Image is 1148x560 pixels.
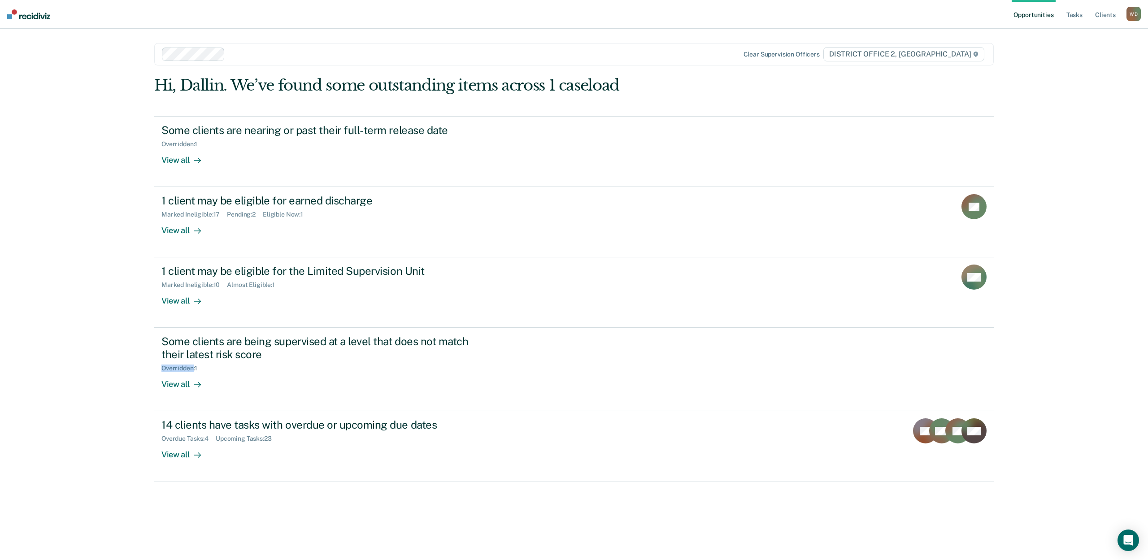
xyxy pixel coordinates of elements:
[1126,7,1141,21] div: W D
[161,148,212,165] div: View all
[1126,7,1141,21] button: WD
[216,435,279,443] div: Upcoming Tasks : 23
[161,211,227,218] div: Marked Ineligible : 17
[154,411,994,482] a: 14 clients have tasks with overdue or upcoming due datesOverdue Tasks:4Upcoming Tasks:23View all
[744,51,820,58] div: Clear supervision officers
[161,281,227,289] div: Marked Ineligible : 10
[161,435,216,443] div: Overdue Tasks : 4
[161,218,212,236] div: View all
[7,9,50,19] img: Recidiviz
[161,265,476,278] div: 1 client may be eligible for the Limited Supervision Unit
[154,76,826,95] div: Hi, Dallin. We’ve found some outstanding items across 1 caseload
[161,365,204,372] div: Overridden : 1
[161,140,204,148] div: Overridden : 1
[227,281,282,289] div: Almost Eligible : 1
[161,124,476,137] div: Some clients are nearing or past their full-term release date
[823,47,984,61] span: DISTRICT OFFICE 2, [GEOGRAPHIC_DATA]
[161,418,476,431] div: 14 clients have tasks with overdue or upcoming due dates
[161,372,212,390] div: View all
[154,187,994,257] a: 1 client may be eligible for earned dischargeMarked Ineligible:17Pending:2Eligible Now:1View all
[227,211,263,218] div: Pending : 2
[1118,530,1139,551] div: Open Intercom Messenger
[161,443,212,460] div: View all
[161,335,476,361] div: Some clients are being supervised at a level that does not match their latest risk score
[154,116,994,187] a: Some clients are nearing or past their full-term release dateOverridden:1View all
[154,328,994,411] a: Some clients are being supervised at a level that does not match their latest risk scoreOverridde...
[154,257,994,328] a: 1 client may be eligible for the Limited Supervision UnitMarked Ineligible:10Almost Eligible:1Vie...
[263,211,310,218] div: Eligible Now : 1
[161,289,212,306] div: View all
[161,194,476,207] div: 1 client may be eligible for earned discharge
